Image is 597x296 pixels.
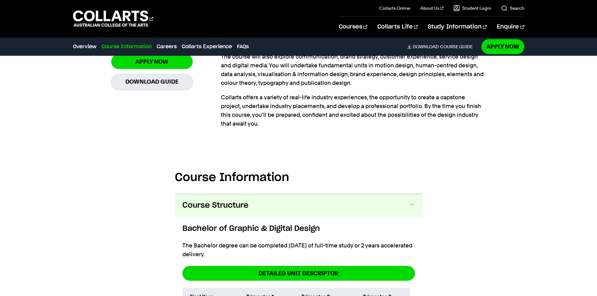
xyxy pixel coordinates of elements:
[111,74,193,89] a: Download Guide
[237,43,249,50] a: FAQs
[481,39,524,54] a: Apply Now
[413,44,439,49] span: Download
[221,52,486,87] p: The course will also explore communication, brand strategy, customer experience, service design a...
[182,43,232,50] a: Collarts Experience
[182,266,415,281] a: DETAILED UNIT DESCRIPTOR
[175,194,422,217] button: Course Structure
[157,43,177,50] a: Careers
[377,17,418,37] a: Collarts Life
[420,5,443,11] a: About Us
[111,54,193,69] a: Apply Now
[221,93,486,128] p: Collarts offers a variety of real-life industry experiences, the opportunity to create a capstone...
[428,17,487,37] a: Study Information
[379,5,410,11] a: Collarts Online
[182,200,249,210] span: Course Structure
[339,17,367,37] a: Courses
[182,223,415,234] h6: Bachelor of Graphic & Digital Design
[182,241,415,259] p: The Bachelor degree can be completed [DATE] of full-time study or 2 years accelerated delivery.
[73,43,97,50] a: Overview
[102,43,152,50] a: Course Information
[497,17,524,37] a: Enquire
[175,171,422,184] h2: Course Information
[453,5,491,11] a: Student Login
[501,5,524,11] a: Search
[73,10,153,28] div: Go to homepage
[407,44,478,49] a: DownloadCourse Guide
